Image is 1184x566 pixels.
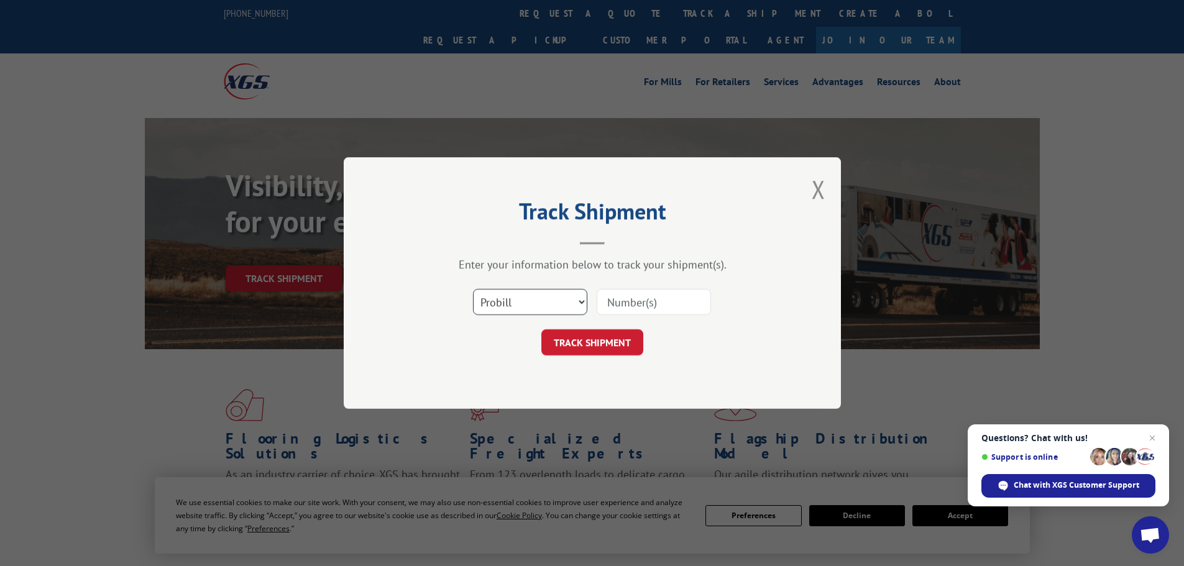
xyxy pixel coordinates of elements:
[541,329,643,355] button: TRACK SHIPMENT
[1014,480,1139,491] span: Chat with XGS Customer Support
[597,289,711,315] input: Number(s)
[981,433,1155,443] span: Questions? Chat with us!
[1132,516,1169,554] div: Open chat
[406,257,779,272] div: Enter your information below to track your shipment(s).
[812,173,825,206] button: Close modal
[406,203,779,226] h2: Track Shipment
[981,474,1155,498] div: Chat with XGS Customer Support
[981,452,1086,462] span: Support is online
[1145,431,1160,445] span: Close chat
